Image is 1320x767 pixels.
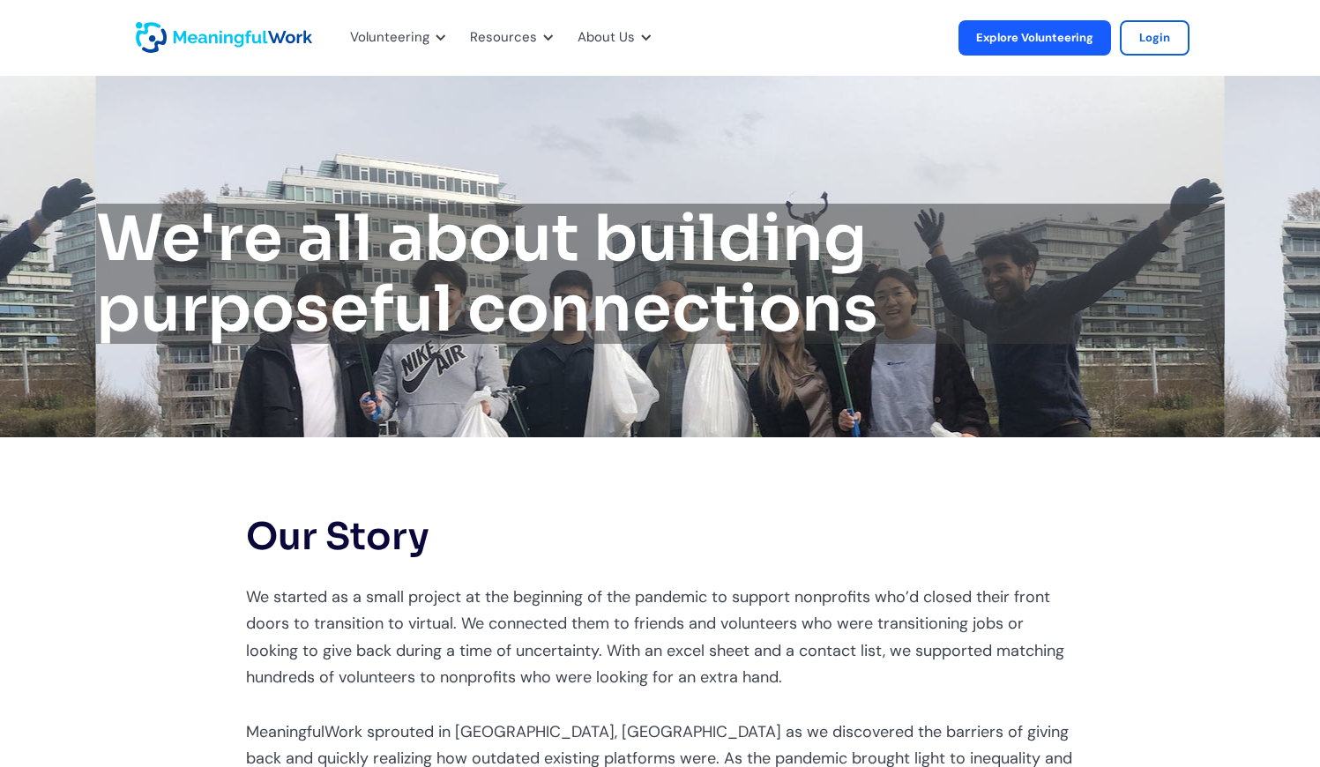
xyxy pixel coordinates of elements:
[350,26,429,49] div: Volunteering
[339,9,451,67] div: Volunteering
[958,20,1111,56] a: Explore Volunteering
[470,26,537,49] div: Resources
[96,204,1225,343] h1: We're all about building purposeful connections
[578,26,635,49] div: About Us
[136,22,180,53] a: home
[459,9,558,67] div: Resources
[1120,20,1189,56] a: Login
[246,517,1075,557] h2: Our Story
[567,9,656,67] div: About Us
